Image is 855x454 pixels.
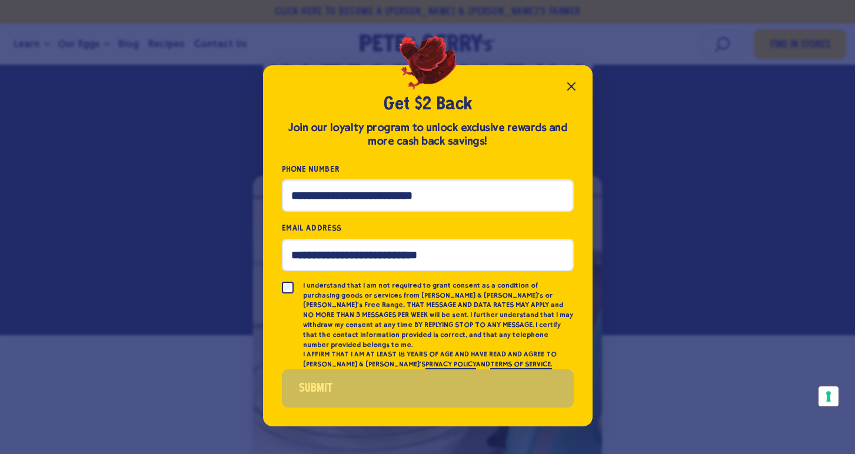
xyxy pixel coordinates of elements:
a: TERMS OF SERVICE. [490,360,552,369]
h2: Get $2 Back [282,94,574,116]
button: Submit [282,369,574,408]
input: I understand that I am not required to grant consent as a condition of purchasing goods or servic... [282,282,294,293]
label: Email Address [282,221,574,235]
button: Close popup [560,75,583,98]
p: I AFFIRM THAT I AM AT LEAST 18 YEARS OF AGE AND HAVE READ AND AGREE TO [PERSON_NAME] & [PERSON_NA... [303,349,574,369]
a: PRIVACY POLICY [425,360,476,369]
div: Join our loyalty program to unlock exclusive rewards and more cash back savings! [282,121,574,148]
button: Your consent preferences for tracking technologies [819,386,839,406]
label: Phone Number [282,162,574,176]
p: I understand that I am not required to grant consent as a condition of purchasing goods or servic... [303,281,574,350]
